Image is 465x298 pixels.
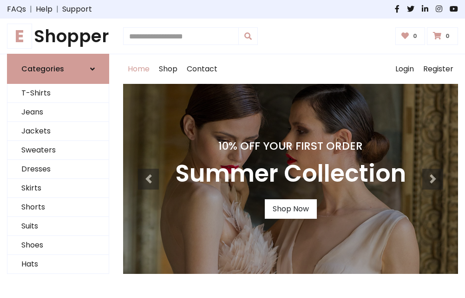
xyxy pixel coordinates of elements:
a: Jeans [7,103,109,122]
a: T-Shirts [7,84,109,103]
h3: Summer Collection [175,160,406,188]
a: Sweaters [7,141,109,160]
a: Support [62,4,92,15]
a: Shorts [7,198,109,217]
a: 0 [395,27,426,45]
span: | [52,4,62,15]
h6: Categories [21,64,64,73]
a: Shop [154,54,182,84]
h1: Shopper [7,26,109,46]
a: Jackets [7,122,109,141]
span: 0 [443,32,452,40]
a: Help [36,4,52,15]
a: Shop Now [265,199,317,219]
a: EShopper [7,26,109,46]
a: 0 [427,27,458,45]
h4: 10% Off Your First Order [175,139,406,152]
a: Categories [7,54,109,84]
a: Dresses [7,160,109,179]
a: Contact [182,54,222,84]
a: Register [419,54,458,84]
a: Skirts [7,179,109,198]
span: 0 [411,32,419,40]
span: | [26,4,36,15]
span: E [7,24,32,49]
a: Hats [7,255,109,274]
a: Suits [7,217,109,236]
a: Shoes [7,236,109,255]
a: Home [123,54,154,84]
a: Login [391,54,419,84]
a: FAQs [7,4,26,15]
